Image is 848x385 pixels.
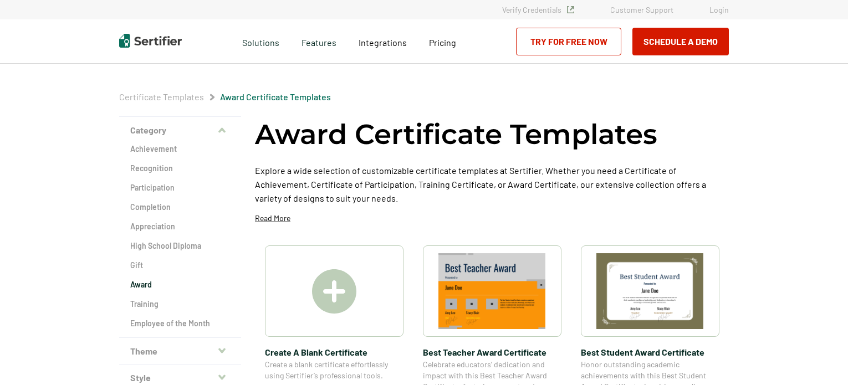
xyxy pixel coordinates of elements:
[130,202,230,213] a: Completion
[438,253,546,329] img: Best Teacher Award Certificate​
[130,318,230,329] a: Employee of the Month
[220,91,331,102] a: Award Certificate Templates
[423,345,561,359] span: Best Teacher Award Certificate​
[265,359,403,381] span: Create a blank certificate effortlessly using Sertifier’s professional tools.
[359,34,407,48] a: Integrations
[119,338,241,365] button: Theme
[581,345,719,359] span: Best Student Award Certificate​
[709,5,729,14] a: Login
[255,213,290,224] p: Read More
[119,34,182,48] img: Sertifier | Digital Credentialing Platform
[130,260,230,271] a: Gift
[255,163,729,205] p: Explore a wide selection of customizable certificate templates at Sertifier. Whether you need a C...
[596,253,704,329] img: Best Student Award Certificate​
[119,91,331,102] div: Breadcrumb
[567,6,574,13] img: Verified
[130,143,230,155] a: Achievement
[130,279,230,290] a: Award
[119,117,241,143] button: Category
[255,116,657,152] h1: Award Certificate Templates
[119,91,204,102] a: Certificate Templates
[119,91,204,102] span: Certificate Templates
[220,91,331,102] span: Award Certificate Templates
[265,345,403,359] span: Create A Blank Certificate
[130,299,230,310] a: Training
[242,34,279,48] span: Solutions
[359,37,407,48] span: Integrations
[119,143,241,338] div: Category
[130,240,230,251] a: High School Diploma
[302,34,336,48] span: Features
[130,163,230,174] a: Recognition
[130,182,230,193] a: Participation
[312,269,356,314] img: Create A Blank Certificate
[429,37,456,48] span: Pricing
[502,5,574,14] a: Verify Credentials
[429,34,456,48] a: Pricing
[610,5,673,14] a: Customer Support
[516,28,621,55] a: Try for Free Now
[130,221,230,232] a: Appreciation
